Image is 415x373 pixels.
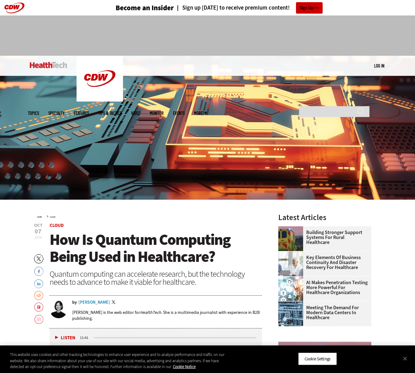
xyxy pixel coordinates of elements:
[37,216,42,218] a: Home
[278,226,303,251] img: ambulance driving down country road at sunset
[30,62,67,68] img: Home
[398,352,412,365] button: Close
[131,111,140,115] a: Video
[278,251,303,276] img: incident response team discusses around a table
[278,255,368,270] a: Key Elements of Business Continuity and Disaster Recovery for Healthcare
[173,364,196,369] a: More information about your privacy
[74,111,89,115] a: Features
[116,4,174,11] h3: Become an Insider
[37,214,262,219] div: »
[140,310,161,315] em: HealthTech
[50,222,64,228] a: Cloud
[50,270,262,286] div: Quantum computing can accelerate research, but the technology needs to advance to make it viable ...
[28,111,39,115] span: Topics
[374,63,384,69] div: User menu
[34,223,42,228] span: Oct
[50,300,68,318] img: Jordan Scott
[278,230,368,245] a: Building Stronger Support Systems for Rural Healthcare
[278,305,368,320] a: Meeting the Demand for Modern Data Centers in Healthcare
[50,229,230,267] span: How Is Quantum Computing Being Used in Healthcare?
[95,22,320,50] iframe: advertisement
[34,235,42,240] span: 2024
[374,63,384,68] a: Log in
[278,214,371,221] h3: Latest Articles
[79,335,93,340] div: duration
[298,352,337,365] button: Cookie Settings
[72,310,262,321] p: [PERSON_NAME] is the web editor for . She is a multimedia journalist with experience in B2B publi...
[278,301,303,326] img: engineer with laptop overlooking data center
[173,111,185,115] a: Events
[150,111,164,115] a: MonITor
[50,216,55,218] a: Cloud
[77,56,123,102] img: Home
[77,97,123,103] a: CDW
[278,280,368,295] a: AI Makes Penetration Testing More Powerful for Healthcare Organizations
[278,276,303,301] img: Healthcare and hacking concept
[34,228,42,235] span: 07
[112,300,117,305] a: Twitter
[78,300,110,305] a: [PERSON_NAME]
[48,111,64,115] span: Specialty
[98,111,122,115] a: Tips & Tactics
[278,226,306,231] a: ambulance driving down country road at sunset
[194,111,207,115] span: More
[72,300,77,305] span: by
[278,251,306,256] a: incident response team discusses around a table
[278,301,306,306] a: engineer with laptop overlooking data center
[50,328,262,347] div: media player
[10,352,228,370] div: This website uses cookies and other tracking technologies to enhance user experience and to analy...
[278,276,306,281] a: Healthcare and hacking concept
[296,2,323,14] a: Sign Up
[92,4,174,11] a: Become an Insider
[55,336,75,340] button: Listen
[174,5,290,11] a: Sign up [DATE] to receive premium content!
